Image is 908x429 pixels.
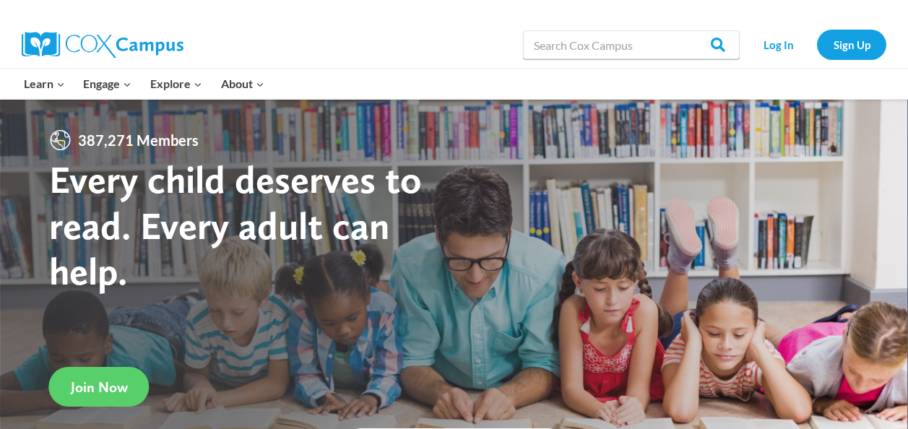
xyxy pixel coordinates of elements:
[71,378,128,396] span: Join Now
[72,129,204,152] span: 387,271 Members
[22,32,183,58] img: Cox Campus
[150,74,202,93] span: Explore
[49,156,422,294] strong: Every child deserves to read. Every adult can help.
[747,30,810,59] a: Log In
[221,74,264,93] span: About
[49,367,150,407] a: Join Now
[747,30,886,59] nav: Secondary Navigation
[24,74,65,93] span: Learn
[14,69,273,99] nav: Primary Navigation
[83,74,131,93] span: Engage
[817,30,886,59] a: Sign Up
[523,30,740,59] input: Search Cox Campus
